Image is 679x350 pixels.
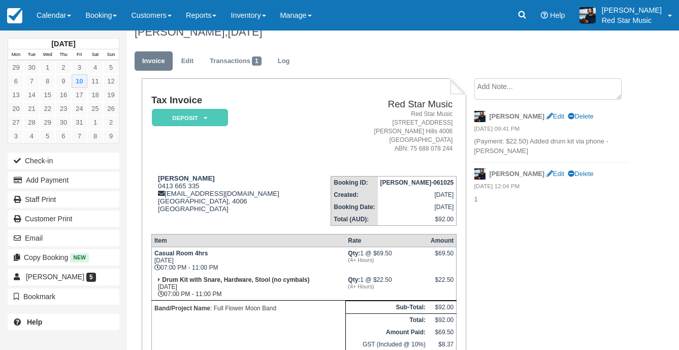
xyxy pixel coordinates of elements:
a: Transactions1 [202,51,269,71]
a: 27 [8,115,24,129]
a: 11 [87,74,103,88]
a: 2 [55,61,71,74]
em: (4+ Hours) [348,257,426,263]
strong: Band/Project Name [154,305,210,312]
th: Mon [8,49,24,61]
a: Help [8,314,119,330]
a: 28 [24,115,40,129]
address: Red Star Music [STREET_ADDRESS] [PERSON_NAME] Hills 4006 [GEOGRAPHIC_DATA] ABN: 75 688 078 244 [309,110,452,154]
h1: Tax Invoice [151,95,305,106]
td: [DATE] 07:00 PM - 11:00 PM [151,247,345,274]
a: 19 [103,88,119,102]
a: 26 [103,102,119,115]
td: 1 @ $69.50 [345,247,428,274]
a: 14 [24,88,40,102]
a: 12 [103,74,119,88]
a: 20 [8,102,24,115]
th: Sub-Total: [345,301,428,313]
th: Total: [345,313,428,326]
strong: [PERSON_NAME] [490,170,545,178]
img: A1 [579,7,596,23]
a: 1 [87,115,103,129]
a: 3 [8,129,24,143]
td: 1 @ $22.50 [345,274,428,301]
th: Amount [428,234,457,247]
span: Help [550,11,565,19]
div: 0413 665 335 [EMAIL_ADDRESS][DOMAIN_NAME] [GEOGRAPHIC_DATA], 4006 [GEOGRAPHIC_DATA] [151,174,305,225]
strong: [DATE] [51,40,75,48]
span: 5 [86,273,96,282]
td: [DATE] 07:00 PM - 11:00 PM [151,274,345,301]
th: Rate [345,234,428,247]
div: $22.50 [431,276,454,291]
a: Edit [546,170,564,178]
a: 29 [8,61,24,74]
a: Staff Print [8,191,119,208]
a: Log [270,51,298,71]
td: $92.00 [378,213,457,226]
strong: Casual Room 4hrs [154,250,208,257]
span: New [70,253,89,262]
em: [DATE] 12:04 PM [474,182,629,193]
p: (Payment: $22.50) Added drum kit via phone - [PERSON_NAME] [474,137,629,156]
a: 5 [103,61,119,74]
b: Help [27,318,42,326]
a: 17 [72,88,87,102]
em: [DATE] 09:41 PM [474,125,629,136]
em: (4+ Hours) [348,283,426,289]
th: Amount Paid: [345,326,428,338]
strong: Drum Kit with Snare, Hardware, Stool (no cymbals) [162,276,309,283]
th: Sun [103,49,119,61]
a: 9 [55,74,71,88]
a: 24 [72,102,87,115]
div: $69.50 [431,250,454,265]
a: 7 [72,129,87,143]
a: 8 [87,129,103,143]
a: 8 [40,74,55,88]
a: [PERSON_NAME] 5 [8,269,119,285]
a: Edit [174,51,201,71]
i: Help [541,12,548,19]
span: 1 [252,56,262,66]
a: 25 [87,102,103,115]
strong: [PERSON_NAME] [158,174,215,182]
td: [DATE] [378,189,457,201]
a: 9 [103,129,119,143]
a: 5 [40,129,55,143]
th: Created: [331,189,378,201]
th: Total (AUD): [331,213,378,226]
a: 30 [24,61,40,74]
p: 1 [474,195,629,205]
a: 6 [55,129,71,143]
th: Booking Date: [331,201,378,213]
h2: Red Star Music [309,99,452,110]
td: [DATE] [378,201,457,213]
a: 15 [40,88,55,102]
a: 29 [40,115,55,129]
em: Deposit [152,109,228,127]
th: Thu [55,49,71,61]
a: 4 [87,61,103,74]
a: Customer Print [8,211,119,227]
strong: [PERSON_NAME]-061025 [380,179,454,186]
a: 13 [8,88,24,102]
a: 1 [40,61,55,74]
a: Edit [546,112,564,120]
a: 3 [72,61,87,74]
button: Copy Booking New [8,249,119,266]
a: Invoice [135,51,173,71]
th: Booking ID: [331,176,378,189]
a: 16 [55,88,71,102]
th: Item [151,234,345,247]
button: Check-in [8,153,119,169]
span: [DATE] [228,25,262,38]
th: Tue [24,49,40,61]
th: Wed [40,49,55,61]
th: Sat [87,49,103,61]
td: $92.00 [428,301,457,313]
a: Deposit [151,108,224,127]
td: $92.00 [428,313,457,326]
button: Add Payment [8,172,119,188]
button: Bookmark [8,288,119,305]
h1: [PERSON_NAME], [135,26,629,38]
